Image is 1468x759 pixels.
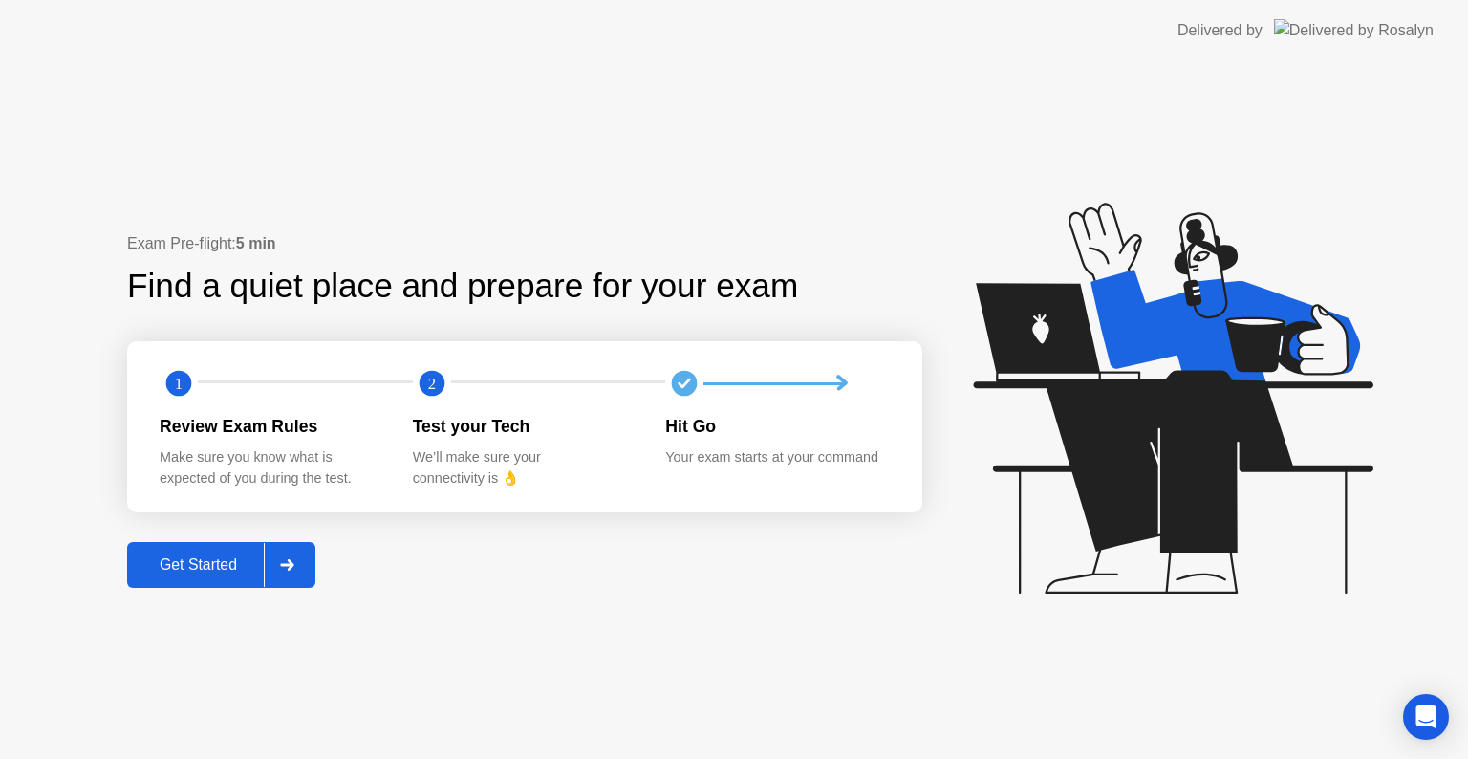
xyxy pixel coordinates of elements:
[413,414,636,439] div: Test your Tech
[1403,694,1449,740] div: Open Intercom Messenger
[665,447,888,468] div: Your exam starts at your command
[1177,19,1263,42] div: Delivered by
[665,414,888,439] div: Hit Go
[127,542,315,588] button: Get Started
[175,375,183,393] text: 1
[1274,19,1434,41] img: Delivered by Rosalyn
[127,261,801,312] div: Find a quiet place and prepare for your exam
[236,235,276,251] b: 5 min
[133,556,264,574] div: Get Started
[160,414,382,439] div: Review Exam Rules
[160,447,382,488] div: Make sure you know what is expected of you during the test.
[127,232,922,255] div: Exam Pre-flight:
[413,447,636,488] div: We’ll make sure your connectivity is 👌
[428,375,436,393] text: 2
